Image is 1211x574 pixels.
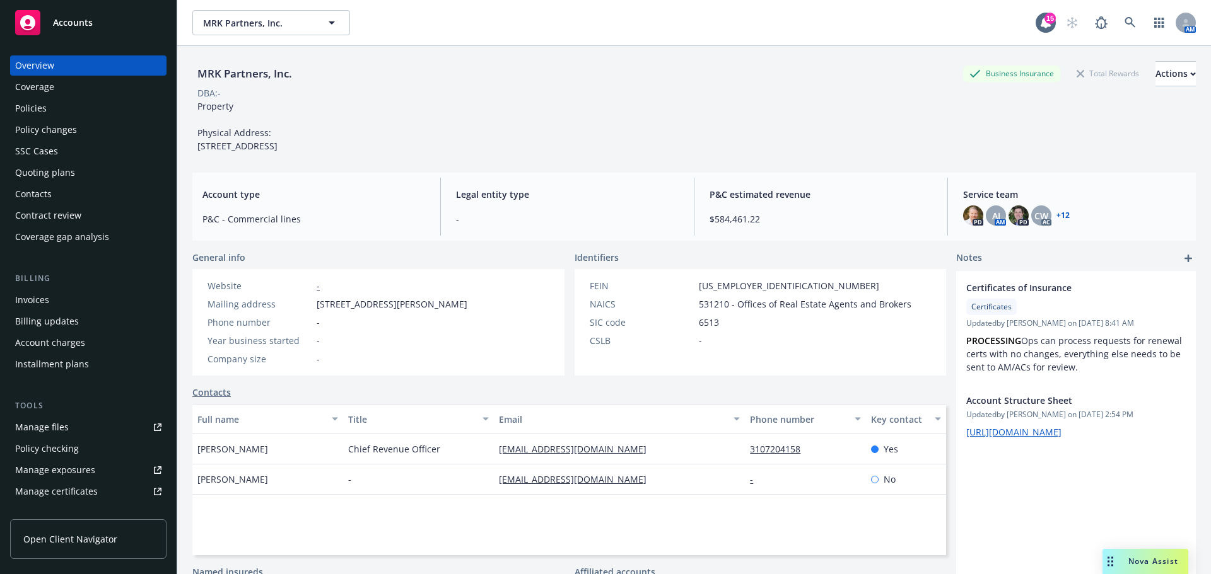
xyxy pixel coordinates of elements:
div: Account Structure SheetUpdatedby [PERSON_NAME] on [DATE] 2:54 PM[URL][DOMAIN_NAME] [956,384,1196,449]
div: Manage claims [15,503,79,523]
span: Identifiers [575,251,619,264]
a: [EMAIL_ADDRESS][DOMAIN_NAME] [499,473,657,485]
span: - [317,334,320,347]
span: MRK Partners, Inc. [203,16,312,30]
span: [US_EMPLOYER_IDENTIFICATION_NUMBER] [699,279,879,292]
div: Policy checking [15,439,79,459]
span: Legal entity type [456,188,679,201]
button: Title [343,404,494,434]
div: Year business started [208,334,312,347]
a: Overview [10,55,167,76]
div: Certificates of InsuranceCertificatesUpdatedby [PERSON_NAME] on [DATE] 8:41 AMPROCESSINGOps can p... [956,271,1196,384]
a: Start snowing [1060,10,1085,35]
a: Policy checking [10,439,167,459]
button: MRK Partners, Inc. [192,10,350,35]
div: MRK Partners, Inc. [192,66,297,82]
div: Coverage gap analysis [15,227,109,247]
img: photo [963,205,983,226]
div: Manage certificates [15,481,98,502]
button: Key contact [866,404,946,434]
div: Company size [208,352,312,365]
button: Phone number [745,404,865,434]
a: - [750,473,763,485]
a: Account charges [10,333,167,353]
span: P&C estimated revenue [710,188,932,201]
span: General info [192,251,245,264]
span: 6513 [699,316,719,329]
span: CW [1034,209,1048,222]
div: Overview [15,55,54,76]
a: Report a Bug [1089,10,1114,35]
div: Contract review [15,205,81,226]
span: - [317,316,320,329]
div: SIC code [590,316,694,329]
span: [PERSON_NAME] [197,442,268,456]
span: P&C - Commercial lines [202,212,425,226]
a: Switch app [1147,10,1172,35]
a: Search [1118,10,1143,35]
span: Notes [956,251,982,266]
a: Contract review [10,205,167,226]
span: [PERSON_NAME] [197,473,268,486]
a: [URL][DOMAIN_NAME] [966,426,1062,438]
div: NAICS [590,297,694,311]
span: Certificates of Insurance [966,281,1153,294]
div: Quoting plans [15,163,75,183]
div: Installment plans [15,354,89,374]
div: Billing [10,272,167,285]
a: Installment plans [10,354,167,374]
div: Business Insurance [963,66,1060,81]
a: Quoting plans [10,163,167,183]
a: Coverage gap analysis [10,227,167,247]
div: Email [499,413,726,426]
a: Policy changes [10,120,167,140]
div: Policy changes [15,120,77,140]
div: Phone number [750,413,846,426]
div: Drag to move [1103,549,1118,574]
div: Policies [15,98,47,118]
span: Chief Revenue Officer [348,442,440,456]
span: AJ [992,209,1000,222]
div: Title [348,413,475,426]
a: Manage certificates [10,481,167,502]
span: Certificates [971,301,1012,313]
a: Manage files [10,417,167,437]
a: Accounts [10,5,167,40]
span: - [348,473,351,486]
div: Manage exposures [15,460,95,480]
div: CSLB [590,334,694,347]
a: +12 [1056,212,1070,219]
span: Nova Assist [1128,556,1178,566]
div: Contacts [15,184,52,204]
a: Billing updates [10,311,167,331]
a: [EMAIL_ADDRESS][DOMAIN_NAME] [499,443,657,455]
p: Ops can process requests for renewal certs with no changes, everything else needs to be sent to A... [966,334,1186,374]
span: No [884,473,896,486]
span: Open Client Navigator [23,532,117,546]
div: Billing updates [15,311,79,331]
div: SSC Cases [15,141,58,161]
a: Contacts [192,386,231,399]
span: Accounts [53,18,93,28]
span: Account type [202,188,425,201]
span: - [456,212,679,226]
a: SSC Cases [10,141,167,161]
div: Total Rewards [1070,66,1145,81]
div: Tools [10,399,167,412]
button: Actions [1155,61,1196,86]
button: Full name [192,404,343,434]
a: Manage exposures [10,460,167,480]
div: Account charges [15,333,85,353]
a: Coverage [10,77,167,97]
a: Contacts [10,184,167,204]
span: Account Structure Sheet [966,394,1153,407]
span: - [699,334,702,347]
div: Mailing address [208,297,312,311]
span: $584,461.22 [710,212,932,226]
div: Actions [1155,62,1196,86]
span: - [317,352,320,365]
span: Updated by [PERSON_NAME] on [DATE] 2:54 PM [966,409,1186,420]
div: Phone number [208,316,312,329]
strong: PROCESSING [966,335,1021,347]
